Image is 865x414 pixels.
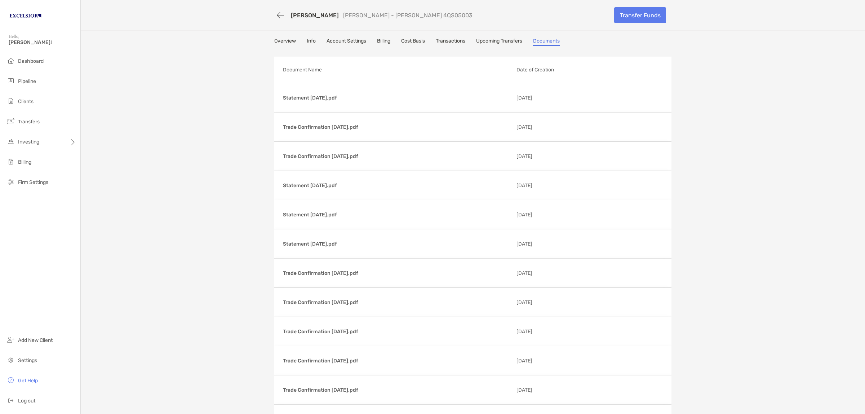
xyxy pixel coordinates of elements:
p: Date of Creation [516,65,669,74]
p: [DATE] [516,152,573,161]
img: Zoe Logo [9,3,42,29]
a: Billing [377,38,390,46]
p: Trade Confirmation [DATE].pdf [283,298,511,307]
a: Transactions [436,38,465,46]
p: Trade Confirmation [DATE].pdf [283,386,511,395]
img: settings icon [6,356,15,364]
p: Statement [DATE].pdf [283,210,511,219]
span: Settings [18,357,37,364]
p: Trade Confirmation [DATE].pdf [283,356,511,365]
span: Clients [18,98,34,105]
p: Trade Confirmation [DATE].pdf [283,123,511,132]
span: Get Help [18,378,38,384]
img: add_new_client icon [6,335,15,344]
a: Transfer Funds [614,7,666,23]
a: Account Settings [327,38,366,46]
p: [DATE] [516,298,573,307]
p: [DATE] [516,269,573,278]
span: Dashboard [18,58,44,64]
p: Statement [DATE].pdf [283,93,511,102]
img: dashboard icon [6,56,15,65]
img: get-help icon [6,376,15,384]
span: Investing [18,139,39,145]
span: [PERSON_NAME]! [9,39,76,45]
span: Log out [18,398,35,404]
img: investing icon [6,137,15,146]
p: Trade Confirmation [DATE].pdf [283,327,511,336]
p: Statement [DATE].pdf [283,181,511,190]
img: billing icon [6,157,15,166]
a: [PERSON_NAME] [291,12,339,19]
p: Trade Confirmation [DATE].pdf [283,152,511,161]
img: firm-settings icon [6,177,15,186]
span: Transfers [18,119,40,125]
p: [DATE] [516,181,573,190]
a: Info [307,38,316,46]
img: pipeline icon [6,76,15,85]
p: Document Name [283,65,511,74]
p: [DATE] [516,327,573,336]
img: clients icon [6,97,15,105]
a: Overview [274,38,296,46]
p: [DATE] [516,239,573,248]
p: Statement [DATE].pdf [283,239,511,248]
span: Billing [18,159,31,165]
p: [DATE] [516,210,573,219]
p: [PERSON_NAME] - [PERSON_NAME] 4QS05003 [343,12,473,19]
span: Firm Settings [18,179,48,185]
span: Add New Client [18,337,53,343]
p: [DATE] [516,356,573,365]
p: Trade Confirmation [DATE].pdf [283,269,511,278]
p: [DATE] [516,386,573,395]
a: Cost Basis [401,38,425,46]
p: [DATE] [516,93,573,102]
img: logout icon [6,396,15,405]
p: [DATE] [516,123,573,132]
img: transfers icon [6,117,15,125]
a: Upcoming Transfers [476,38,522,46]
a: Documents [533,38,560,46]
span: Pipeline [18,78,36,84]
